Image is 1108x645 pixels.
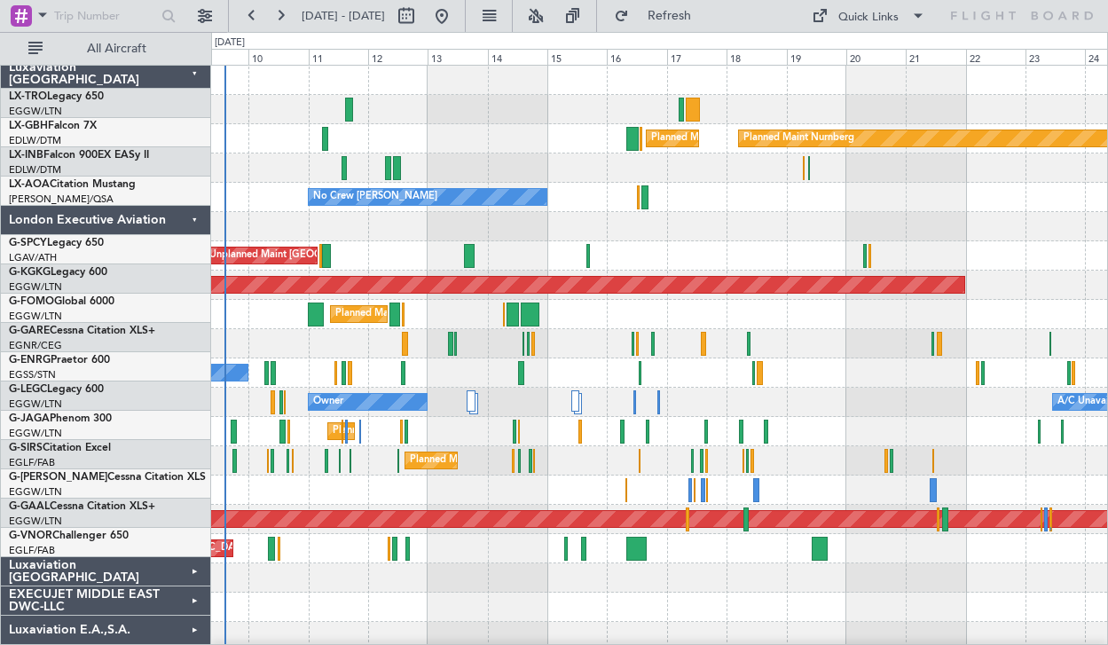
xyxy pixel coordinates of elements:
[803,2,934,30] button: Quick Links
[743,125,854,152] div: Planned Maint Nurnberg
[302,8,385,24] span: [DATE] - [DATE]
[9,150,43,161] span: LX-INB
[9,443,111,453] a: G-SIRSCitation Excel
[846,49,906,65] div: 20
[313,184,437,210] div: No Crew [PERSON_NAME]
[54,3,156,29] input: Trip Number
[20,35,193,63] button: All Aircraft
[335,301,615,327] div: Planned Maint [GEOGRAPHIC_DATA] ([GEOGRAPHIC_DATA])
[9,267,51,278] span: G-KGKG
[9,193,114,206] a: [PERSON_NAME]/QSA
[9,531,129,541] a: G-VNORChallenger 650
[9,531,52,541] span: G-VNOR
[607,49,666,65] div: 16
[9,238,47,248] span: G-SPCY
[9,355,110,366] a: G-ENRGPraetor 600
[9,134,61,147] a: EDLW/DTM
[9,267,107,278] a: G-KGKGLegacy 600
[9,296,114,307] a: G-FOMOGlobal 6000
[9,501,50,512] span: G-GAAL
[9,91,104,102] a: LX-TROLegacy 650
[9,456,55,469] a: EGLF/FAB
[9,413,112,424] a: G-JAGAPhenom 300
[313,389,343,415] div: Owner
[9,121,97,131] a: LX-GBHFalcon 7X
[9,384,47,395] span: G-LEGC
[9,310,62,323] a: EGGW/LTN
[9,339,62,352] a: EGNR/CEG
[547,49,607,65] div: 15
[906,49,965,65] div: 21
[9,163,61,177] a: EDLW/DTM
[651,125,931,152] div: Planned Maint [GEOGRAPHIC_DATA] ([GEOGRAPHIC_DATA])
[9,413,50,424] span: G-JAGA
[9,105,62,118] a: EGGW/LTN
[9,238,104,248] a: G-SPCYLegacy 650
[9,501,155,512] a: G-GAALCessna Citation XLS+
[309,49,368,65] div: 11
[9,515,62,528] a: EGGW/LTN
[488,49,547,65] div: 14
[9,368,56,381] a: EGSS/STN
[9,150,149,161] a: LX-INBFalcon 900EX EASy II
[9,326,155,336] a: G-GARECessna Citation XLS+
[633,10,707,22] span: Refresh
[606,2,712,30] button: Refresh
[9,355,51,366] span: G-ENRG
[787,49,846,65] div: 19
[9,485,62,499] a: EGGW/LTN
[9,397,62,411] a: EGGW/LTN
[9,427,62,440] a: EGGW/LTN
[9,384,104,395] a: G-LEGCLegacy 600
[9,280,62,294] a: EGGW/LTN
[9,544,55,557] a: EGLF/FAB
[189,49,248,65] div: 9
[9,121,48,131] span: LX-GBH
[248,49,308,65] div: 10
[428,49,487,65] div: 13
[9,251,57,264] a: LGAV/ATH
[410,447,689,474] div: Planned Maint [GEOGRAPHIC_DATA] ([GEOGRAPHIC_DATA])
[9,91,47,102] span: LX-TRO
[9,179,50,190] span: LX-AOA
[215,35,245,51] div: [DATE]
[368,49,428,65] div: 12
[966,49,1025,65] div: 22
[333,418,612,444] div: Planned Maint [GEOGRAPHIC_DATA] ([GEOGRAPHIC_DATA])
[1025,49,1085,65] div: 23
[667,49,727,65] div: 17
[838,9,899,27] div: Quick Links
[46,43,187,55] span: All Aircraft
[727,49,786,65] div: 18
[9,472,206,483] a: G-[PERSON_NAME]Cessna Citation XLS
[9,472,107,483] span: G-[PERSON_NAME]
[9,179,136,190] a: LX-AOACitation Mustang
[9,326,50,336] span: G-GARE
[9,443,43,453] span: G-SIRS
[9,296,54,307] span: G-FOMO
